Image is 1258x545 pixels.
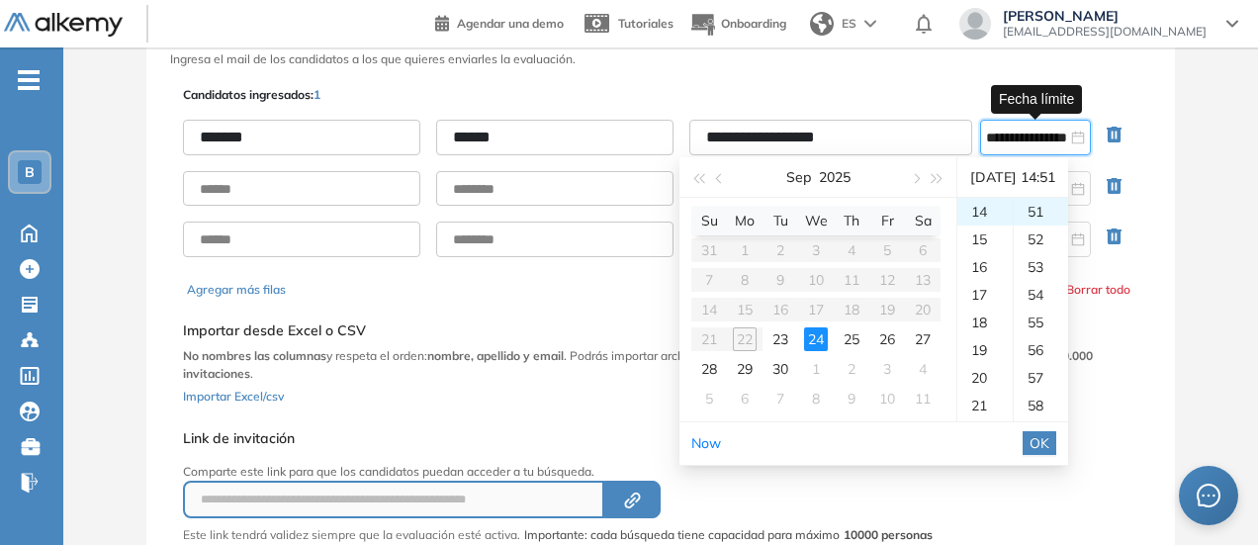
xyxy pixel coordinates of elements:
th: Su [691,206,727,235]
b: No nombres las columnas [183,348,326,363]
div: 57 [1014,364,1068,392]
a: Now [691,434,721,452]
div: 21 [957,392,1013,419]
div: 6 [733,387,757,410]
div: 53 [1014,253,1068,281]
div: 4 [911,357,935,381]
td: 2025-10-07 [763,384,798,413]
div: 24 [804,327,828,351]
span: [EMAIL_ADDRESS][DOMAIN_NAME] [1003,24,1207,40]
button: Borrar todo [1066,281,1130,299]
div: 5 [697,387,721,410]
th: Mo [727,206,763,235]
div: 26 [875,327,899,351]
td: 2025-10-10 [869,384,905,413]
td: 2025-09-30 [763,354,798,384]
strong: 10000 personas [844,527,933,542]
p: Candidatos ingresados: [183,86,320,104]
td: 2025-10-05 [691,384,727,413]
th: Th [834,206,869,235]
th: Tu [763,206,798,235]
div: 8 [804,387,828,410]
td: 2025-10-11 [905,384,941,413]
div: 51 [1014,198,1068,226]
div: 19 [957,336,1013,364]
div: 59 [1014,419,1068,447]
b: límite de 10.000 invitaciones [183,348,1093,381]
td: 2025-10-04 [905,354,941,384]
td: 2025-10-01 [798,354,834,384]
div: 18 [957,309,1013,336]
td: 2025-09-26 [869,324,905,354]
b: nombre, apellido y email [427,348,564,363]
td: 2025-10-06 [727,384,763,413]
span: Onboarding [721,16,786,31]
span: 1 [314,87,320,102]
div: Fecha límite [991,85,1082,114]
p: y respeta el orden: . Podrás importar archivos de . Cada evaluación tiene un . [183,347,1138,383]
div: 15 [957,226,1013,253]
img: arrow [864,20,876,28]
span: Tutoriales [618,16,674,31]
div: 1 [804,357,828,381]
div: 14 [957,198,1013,226]
td: 2025-09-25 [834,324,869,354]
div: 7 [768,387,792,410]
div: 10 [875,387,899,410]
div: 56 [1014,336,1068,364]
div: 27 [911,327,935,351]
div: 11 [911,387,935,410]
div: 28 [697,357,721,381]
div: 3 [875,357,899,381]
div: 17 [957,281,1013,309]
div: 2 [840,357,863,381]
button: 2025 [819,157,851,197]
span: Agendar una demo [457,16,564,31]
div: 23 [768,327,792,351]
th: Fr [869,206,905,235]
td: 2025-10-02 [834,354,869,384]
td: 2025-10-08 [798,384,834,413]
img: Logo [4,13,123,38]
div: 20 [957,364,1013,392]
span: B [25,164,35,180]
div: 58 [1014,392,1068,419]
span: ES [842,15,856,33]
div: 54 [1014,281,1068,309]
a: Agendar una demo [435,10,564,34]
h5: Importar desde Excel o CSV [183,322,1138,339]
span: Importante: cada búsqueda tiene capacidad para máximo [524,526,933,544]
img: world [810,12,834,36]
div: 55 [1014,309,1068,336]
div: [DATE] 14:51 [965,157,1060,197]
p: Este link tendrá validez siempre que la evaluación esté activa. [183,526,520,544]
span: Importar Excel/csv [183,389,284,404]
div: 22 [957,419,1013,447]
td: 2025-10-03 [869,354,905,384]
th: Sa [905,206,941,235]
td: 2025-10-09 [834,384,869,413]
span: message [1197,484,1220,507]
p: Comparte este link para que los candidatos puedan acceder a tu búsqueda. [183,463,933,481]
td: 2025-09-29 [727,354,763,384]
td: 2025-09-27 [905,324,941,354]
span: [PERSON_NAME] [1003,8,1207,24]
button: OK [1023,431,1056,455]
h5: Link de invitación [183,430,933,447]
button: Agregar más filas [187,281,286,299]
td: 2025-09-24 [798,324,834,354]
div: 52 [1014,226,1068,253]
div: 25 [840,327,863,351]
div: 9 [840,387,863,410]
div: 16 [957,253,1013,281]
button: Sep [786,157,811,197]
span: OK [1030,432,1049,454]
button: Importar Excel/csv [183,383,284,407]
button: Onboarding [689,3,786,45]
div: 30 [768,357,792,381]
h3: Ingresa el mail de los candidatos a los que quieres enviarles la evaluación. [170,52,1151,66]
td: 2025-09-23 [763,324,798,354]
div: 29 [733,357,757,381]
th: We [798,206,834,235]
td: 2025-09-28 [691,354,727,384]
